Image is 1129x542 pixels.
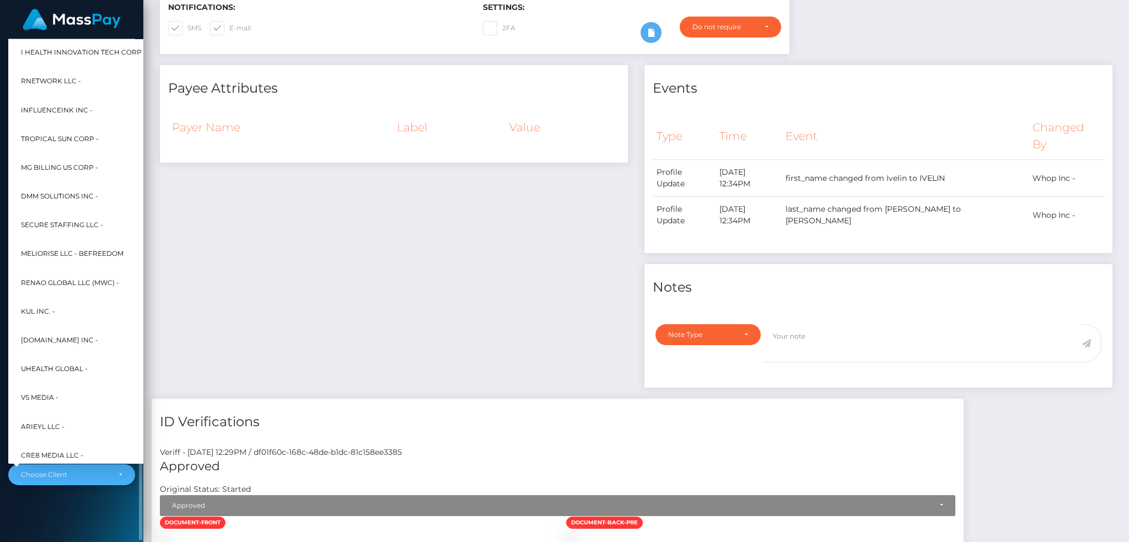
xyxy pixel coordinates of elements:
h4: Payee Attributes [168,79,620,98]
span: DMM Solutions Inc - [21,189,98,203]
span: Renao Global LLC (MWC) - [21,276,119,290]
span: Arieyl LLC - [21,420,64,434]
h4: Events [653,79,1104,98]
img: 06f4830a-1faa-4420-b846-ee8b4e0ec7af [160,533,169,542]
td: [DATE] 12:34PM [716,160,782,197]
h4: ID Verifications [160,412,955,432]
td: [DATE] 12:34PM [716,197,782,234]
th: Label [393,112,506,142]
div: Do not require [692,23,756,31]
td: Profile Update [653,197,716,234]
span: Kul Inc. - [21,304,55,319]
h6: Notifications: [168,3,466,12]
button: Note Type [655,324,761,345]
th: Value [506,112,620,142]
label: E-mail [210,21,251,35]
h7: Original Status: Started [160,484,251,494]
span: InfluenceInk Inc - [21,103,93,117]
button: Approved [160,495,955,516]
td: Profile Update [653,160,716,197]
h4: Notes [653,278,1104,297]
th: Changed By [1029,112,1104,159]
th: Event [782,112,1029,159]
button: Choose Client [8,464,135,485]
td: Whop Inc - [1029,160,1104,197]
button: Do not require [680,17,781,37]
label: 2FA [483,21,515,35]
span: Tropical Sun Corp - [21,132,99,146]
h5: Approved [160,458,955,475]
th: Payer Name [168,112,393,142]
td: Whop Inc - [1029,197,1104,234]
span: [DOMAIN_NAME] INC - [21,333,98,347]
h6: Settings: [483,3,781,12]
label: SMS [168,21,201,35]
span: VS Media - [21,391,58,405]
span: document-back-pre [566,517,643,529]
span: Meliorise LLC - BEfreedom [21,247,123,261]
th: Time [716,112,782,159]
div: Approved [172,501,931,510]
img: MassPay Logo [23,9,121,30]
div: Veriff - [DATE] 12:29PM / df01f60c-168c-48de-b1dc-81c158ee3385 [152,447,964,458]
td: last_name changed from [PERSON_NAME] to [PERSON_NAME] [782,197,1029,234]
div: Choose Client [21,470,110,479]
span: Cre8 Media LLC - [21,448,83,463]
span: UHealth Global - [21,362,88,376]
span: MG Billing US Corp - [21,160,98,175]
span: document-front [160,517,225,529]
span: I HEALTH INNOVATION TECH CORP - [21,45,146,60]
img: b77e574e-baaa-4221-a570-1aaad8fe35c5 [566,533,575,542]
th: Type [653,112,716,159]
td: first_name changed from Ivelin to IVELIN [782,160,1029,197]
div: Note Type [668,330,735,339]
span: Secure Staffing LLC - [21,218,103,233]
span: rNetwork LLC - [21,74,81,89]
